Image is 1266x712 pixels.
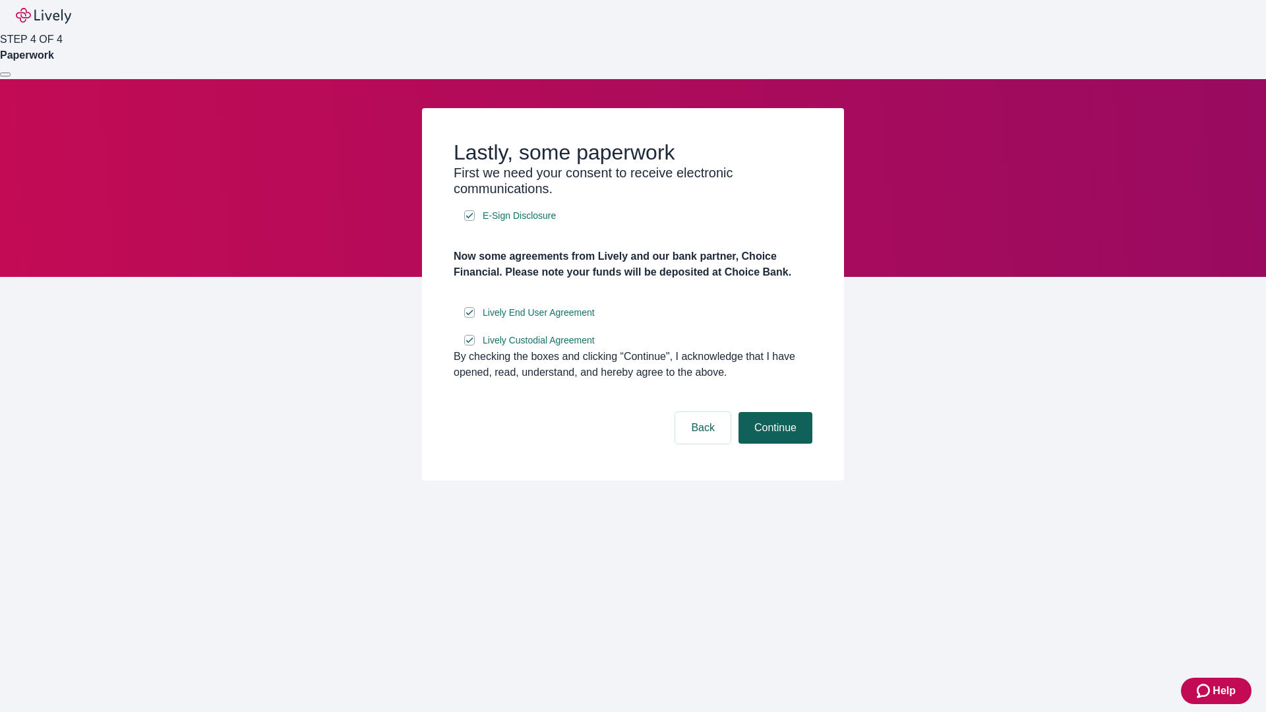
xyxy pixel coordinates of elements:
button: Continue [738,412,812,444]
span: Lively End User Agreement [483,306,595,320]
a: e-sign disclosure document [480,332,597,349]
button: Zendesk support iconHelp [1181,678,1251,704]
svg: Zendesk support icon [1197,683,1213,699]
span: E-Sign Disclosure [483,209,556,223]
div: By checking the boxes and clicking “Continue", I acknowledge that I have opened, read, understand... [454,349,812,380]
button: Back [675,412,731,444]
a: e-sign disclosure document [480,208,558,224]
h3: First we need your consent to receive electronic communications. [454,165,812,196]
h2: Lastly, some paperwork [454,140,812,165]
a: e-sign disclosure document [480,305,597,321]
img: Lively [16,8,71,24]
span: Lively Custodial Agreement [483,334,595,347]
span: Help [1213,683,1236,699]
h4: Now some agreements from Lively and our bank partner, Choice Financial. Please note your funds wi... [454,249,812,280]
